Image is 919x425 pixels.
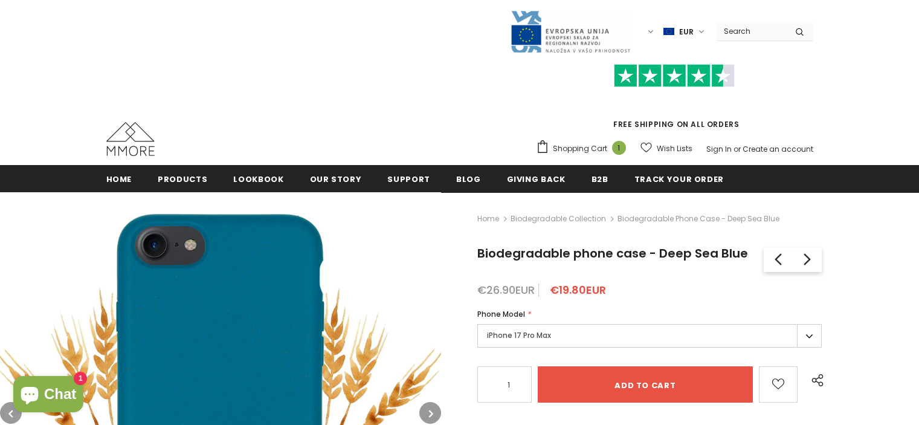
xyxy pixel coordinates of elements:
[538,366,753,403] input: Add to cart
[387,165,430,192] a: support
[387,174,430,185] span: support
[158,165,207,192] a: Products
[657,143,692,155] span: Wish Lists
[507,174,566,185] span: Giving back
[717,22,786,40] input: Search Site
[477,324,822,348] label: iPhone 17 Pro Max
[640,138,692,159] a: Wish Lists
[553,143,607,155] span: Shopping Cart
[477,212,499,226] a: Home
[612,141,626,155] span: 1
[310,165,362,192] a: Our Story
[634,174,724,185] span: Track your order
[456,174,481,185] span: Blog
[679,26,694,38] span: EUR
[477,309,525,319] span: Phone Model
[592,165,608,192] a: B2B
[592,174,608,185] span: B2B
[618,212,779,226] span: Biodegradable phone case - Deep Sea Blue
[106,165,132,192] a: Home
[743,144,813,154] a: Create an account
[536,140,632,158] a: Shopping Cart 1
[550,282,606,297] span: €19.80EUR
[456,165,481,192] a: Blog
[233,174,283,185] span: Lookbook
[10,376,87,415] inbox-online-store-chat: Shopify online store chat
[511,213,606,224] a: Biodegradable Collection
[310,174,362,185] span: Our Story
[233,165,283,192] a: Lookbook
[706,144,732,154] a: Sign In
[536,87,813,118] iframe: Customer reviews powered by Trustpilot
[734,144,741,154] span: or
[614,64,735,88] img: Trust Pilot Stars
[158,174,207,185] span: Products
[106,174,132,185] span: Home
[510,10,631,54] img: Javni Razpis
[634,165,724,192] a: Track your order
[536,70,813,129] span: FREE SHIPPING ON ALL ORDERS
[507,165,566,192] a: Giving back
[477,245,748,262] span: Biodegradable phone case - Deep Sea Blue
[106,122,155,156] img: MMORE Cases
[510,26,631,36] a: Javni Razpis
[477,282,535,297] span: €26.90EUR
